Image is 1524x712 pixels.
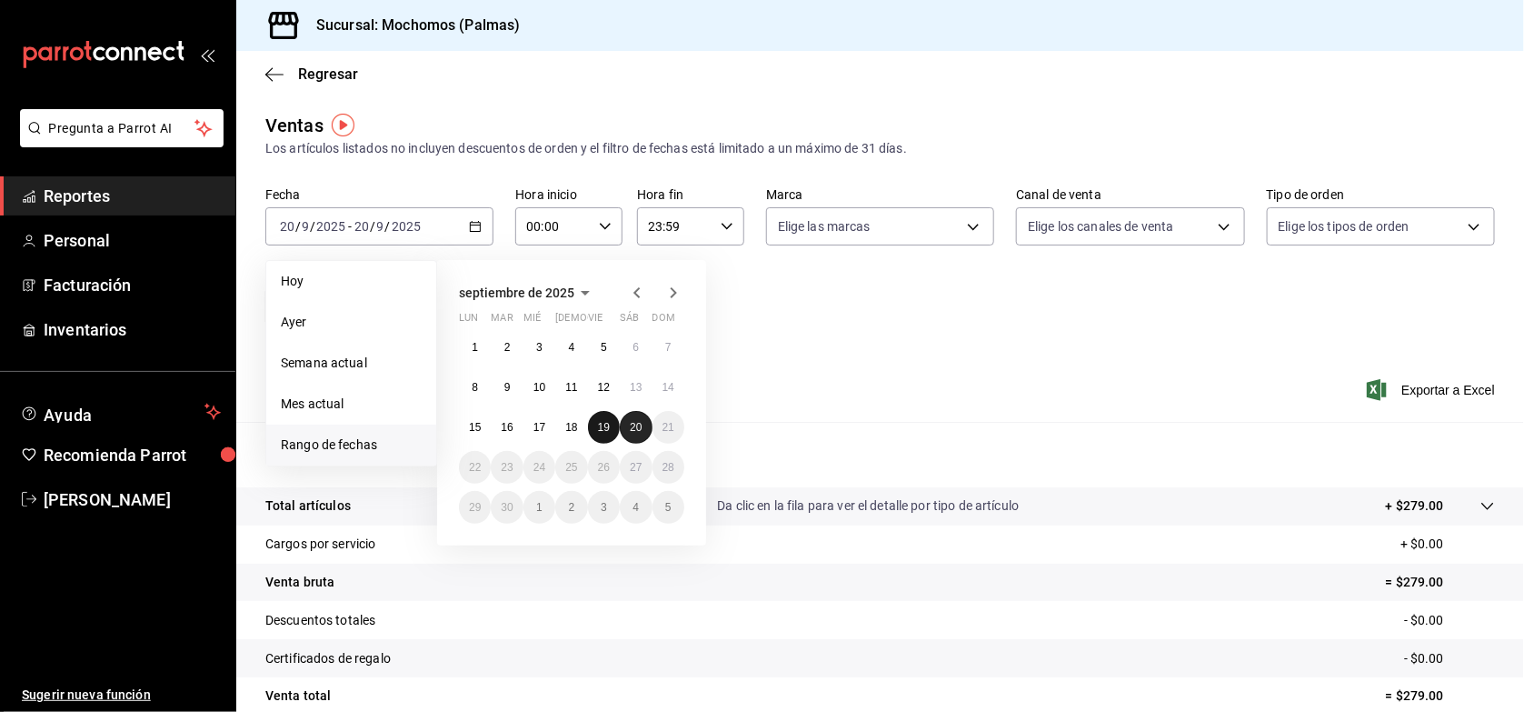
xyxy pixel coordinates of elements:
[302,15,521,36] h3: Sucursal: Mochomos (Palmas)
[662,381,674,394] abbr: 14 de septiembre de 2025
[49,119,195,138] span: Pregunta a Parrot AI
[13,132,224,151] a: Pregunta a Parrot AI
[1404,649,1495,668] p: - $0.00
[620,331,652,364] button: 6 de septiembre de 2025
[1279,217,1409,236] span: Elige los tipos de orden
[565,421,577,434] abbr: 18 de septiembre de 2025
[665,341,672,354] abbr: 7 de septiembre de 2025
[533,381,545,394] abbr: 10 de septiembre de 2025
[588,451,620,484] button: 26 de septiembre de 2025
[633,341,639,354] abbr: 6 de septiembre de 2025
[536,501,543,514] abbr: 1 de octubre de 2025
[1028,217,1173,236] span: Elige los canales de venta
[491,371,523,404] button: 9 de septiembre de 2025
[533,421,545,434] abbr: 17 de septiembre de 2025
[620,312,639,331] abbr: sábado
[598,461,610,474] abbr: 26 de septiembre de 2025
[630,421,642,434] abbr: 20 de septiembre de 2025
[1386,573,1495,592] p: = $279.00
[469,461,481,474] abbr: 22 de septiembre de 2025
[588,371,620,404] button: 12 de septiembre de 2025
[295,219,301,234] span: /
[1370,379,1495,401] button: Exportar a Excel
[469,421,481,434] abbr: 15 de septiembre de 2025
[281,395,422,414] span: Mes actual
[22,686,221,705] span: Sugerir nueva función
[200,47,214,62] button: open_drawer_menu
[504,341,511,354] abbr: 2 de septiembre de 2025
[459,491,491,524] button: 29 de septiembre de 2025
[44,443,221,467] span: Recomienda Parrot
[391,219,422,234] input: ----
[281,436,422,455] span: Rango de fechas
[279,219,295,234] input: --
[601,341,607,354] abbr: 5 de septiembre de 2025
[44,401,197,423] span: Ayuda
[44,228,221,253] span: Personal
[555,411,587,444] button: 18 de septiembre de 2025
[491,411,523,444] button: 16 de septiembre de 2025
[265,687,331,706] p: Venta total
[778,217,871,236] span: Elige las marcas
[588,312,603,331] abbr: viernes
[459,451,491,484] button: 22 de septiembre de 2025
[459,312,478,331] abbr: lunes
[348,219,352,234] span: -
[565,461,577,474] abbr: 25 de septiembre de 2025
[370,219,375,234] span: /
[555,491,587,524] button: 2 de octubre de 2025
[265,444,1495,466] p: Resumen
[620,371,652,404] button: 13 de septiembre de 2025
[265,649,391,668] p: Certificados de regalo
[44,273,221,297] span: Facturación
[588,411,620,444] button: 19 de septiembre de 2025
[630,461,642,474] abbr: 27 de septiembre de 2025
[652,331,684,364] button: 7 de septiembre de 2025
[501,421,513,434] abbr: 16 de septiembre de 2025
[588,331,620,364] button: 5 de septiembre de 2025
[620,491,652,524] button: 4 de octubre de 2025
[298,65,358,83] span: Regresar
[281,313,422,332] span: Ayer
[459,331,491,364] button: 1 de septiembre de 2025
[376,219,385,234] input: --
[665,501,672,514] abbr: 5 de octubre de 2025
[555,451,587,484] button: 25 de septiembre de 2025
[633,501,639,514] abbr: 4 de octubre de 2025
[1267,189,1495,202] label: Tipo de orden
[265,535,376,554] p: Cargos por servicio
[501,501,513,514] abbr: 30 de septiembre de 2025
[265,611,375,630] p: Descuentos totales
[44,184,221,208] span: Reportes
[265,112,324,139] div: Ventas
[354,219,370,234] input: --
[620,411,652,444] button: 20 de septiembre de 2025
[555,312,662,331] abbr: jueves
[265,65,358,83] button: Regresar
[598,381,610,394] abbr: 12 de septiembre de 2025
[281,272,422,291] span: Hoy
[588,491,620,524] button: 3 de octubre de 2025
[523,312,541,331] abbr: miércoles
[472,341,478,354] abbr: 1 de septiembre de 2025
[652,491,684,524] button: 5 de octubre de 2025
[332,114,354,136] img: Tooltip marker
[565,381,577,394] abbr: 11 de septiembre de 2025
[459,286,574,300] span: septiembre de 2025
[265,139,1495,158] div: Los artículos listados no incluyen descuentos de orden y el filtro de fechas está limitado a un m...
[523,371,555,404] button: 10 de septiembre de 2025
[491,451,523,484] button: 23 de septiembre de 2025
[20,109,224,147] button: Pregunta a Parrot AI
[652,411,684,444] button: 21 de septiembre de 2025
[491,312,513,331] abbr: martes
[523,491,555,524] button: 1 de octubre de 2025
[459,411,491,444] button: 15 de septiembre de 2025
[718,496,1020,516] p: Da clic en la fila para ver el detalle por tipo de artículo
[1386,687,1495,706] p: = $279.00
[281,354,422,373] span: Semana actual
[44,487,221,512] span: [PERSON_NAME]
[301,219,310,234] input: --
[637,189,744,202] label: Hora fin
